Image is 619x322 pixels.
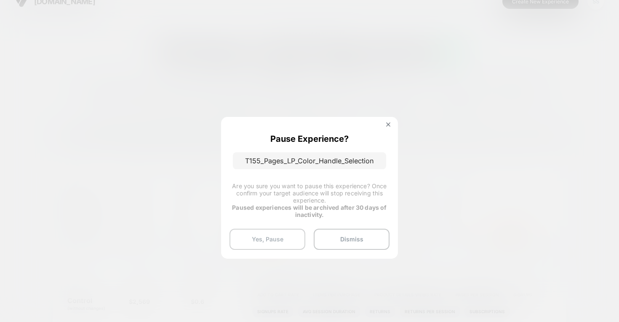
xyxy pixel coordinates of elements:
[232,182,387,204] span: Are you sure you want to pause this experience? Once confirm your target audience will stop recei...
[233,152,386,169] p: T155_Pages_LP_Color_Handle_Selection
[270,134,349,144] p: Pause Experience?
[229,229,305,250] button: Yes, Pause
[386,122,390,127] img: close
[314,229,390,250] button: Dismiss
[232,204,387,218] strong: Paused experiences will be archived after 30 days of inactivity.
